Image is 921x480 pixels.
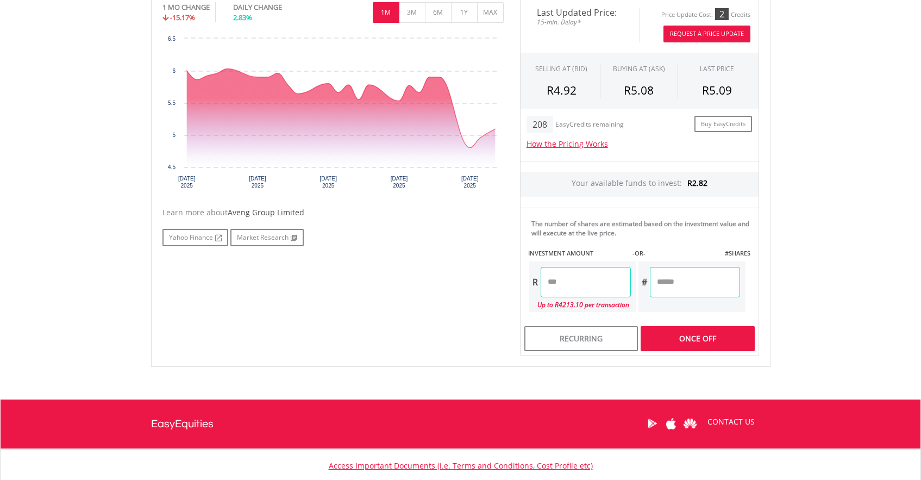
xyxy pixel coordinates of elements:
span: Last Updated Price: [529,8,631,17]
svg: Interactive chart [162,33,504,196]
a: Huawei [681,407,700,440]
text: [DATE] 2025 [249,176,266,189]
span: BUYING AT (ASK) [613,64,665,73]
a: CONTACT US [700,407,762,437]
a: EasyEquities [151,400,214,448]
div: SELLING AT (BID) [535,64,587,73]
div: Chart. Highcharts interactive chart. [162,33,504,196]
text: 6.5 [168,36,176,42]
text: [DATE] 2025 [390,176,408,189]
div: LAST PRICE [700,64,734,73]
text: 6 [172,68,176,74]
div: Once Off [641,326,754,351]
span: R5.08 [624,83,654,98]
span: Aveng Group Limited [228,207,304,217]
span: R5.09 [702,83,732,98]
text: 5.5 [168,100,176,106]
a: Google Play [643,407,662,440]
button: 3M [399,2,425,23]
div: Your available funds to invest: [521,172,759,197]
a: Access Important Documents (i.e. Terms and Conditions, Cost Profile etc) [329,460,593,471]
div: # [638,267,650,297]
button: MAX [477,2,504,23]
a: Apple [662,407,681,440]
text: [DATE] 2025 [461,176,478,189]
div: 1 MO CHANGE [162,2,210,13]
div: 2 [715,8,729,20]
div: Credits [731,11,750,19]
button: 6M [425,2,452,23]
span: 15-min. Delay* [529,17,631,27]
text: 4.5 [168,164,176,170]
div: Price Update Cost: [661,11,713,19]
div: R [529,267,541,297]
div: The number of shares are estimated based on the investment value and will execute at the live price. [531,219,754,238]
span: 2.83% [233,13,252,22]
label: #SHARES [725,249,750,258]
a: Yahoo Finance [162,229,228,246]
label: INVESTMENT AMOUNT [528,249,593,258]
text: [DATE] 2025 [178,176,195,189]
div: EasyCredits remaining [555,121,624,130]
div: DAILY CHANGE [233,2,318,13]
div: 208 [527,116,553,133]
span: R4.92 [547,83,577,98]
div: Learn more about [162,207,504,218]
text: 5 [172,132,176,138]
text: [DATE] 2025 [319,176,337,189]
span: R2.82 [687,178,707,188]
a: Market Research [230,229,304,246]
button: 1M [373,2,399,23]
button: 1Y [451,2,478,23]
a: How the Pricing Works [527,139,608,149]
button: Request A Price Update [663,26,750,42]
span: -15.17% [170,13,195,22]
div: Up to R4213.10 per transaction [529,297,631,312]
label: -OR- [632,249,646,258]
div: Recurring [524,326,638,351]
a: Buy EasyCredits [694,116,752,133]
